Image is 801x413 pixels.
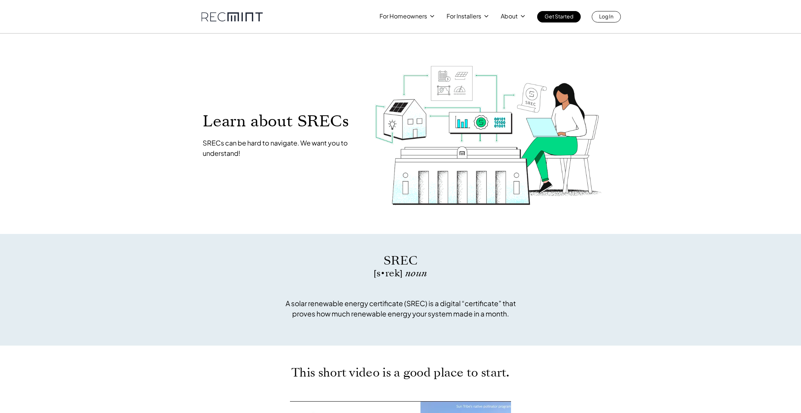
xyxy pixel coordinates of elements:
p: [s • rek] [281,269,520,278]
p: For Installers [447,11,481,21]
a: Get Started [537,11,581,22]
a: Log In [592,11,621,22]
p: SREC [281,252,520,269]
span: noun [405,267,427,280]
p: Log In [599,11,613,21]
p: About [501,11,518,21]
p: For Homeowners [379,11,427,21]
p: SRECs can be hard to navigate. We want you to understand! [203,138,360,158]
p: This short video is a good place to start. [262,368,539,378]
p: Get Started [545,11,573,21]
p: A solar renewable energy certificate (SREC) is a digital “certificate” that proves how much renew... [281,298,520,319]
p: Learn about SRECs [203,113,360,129]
